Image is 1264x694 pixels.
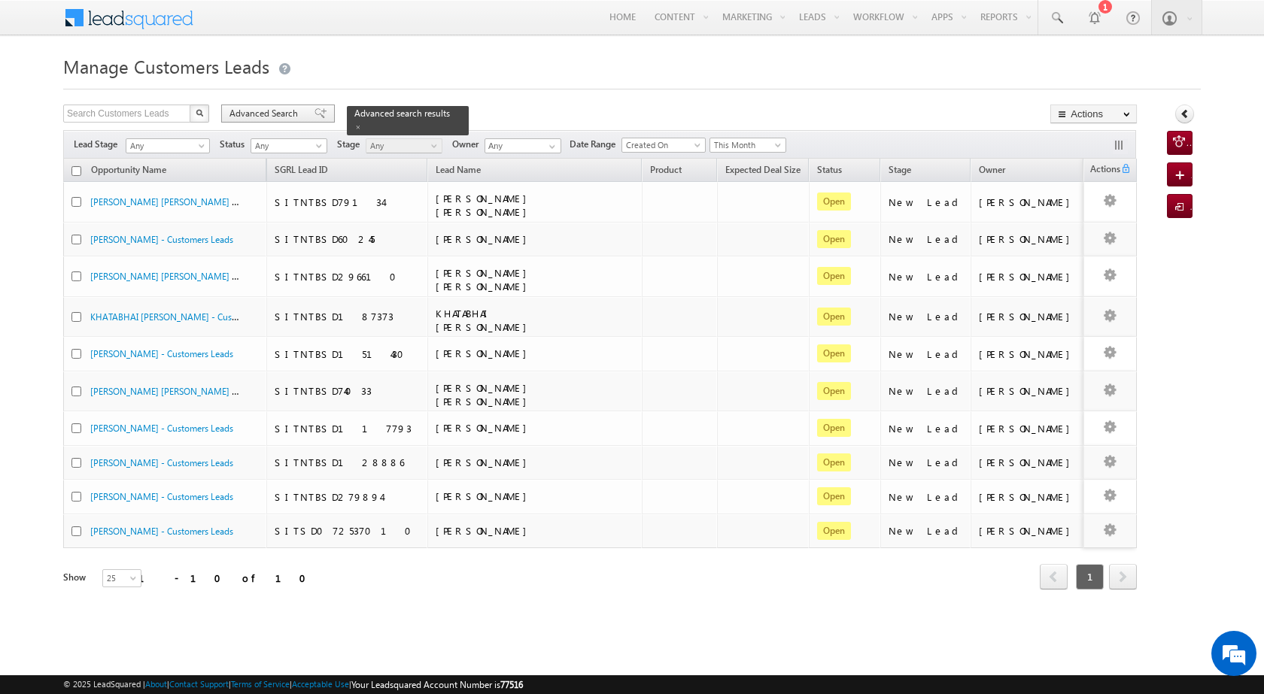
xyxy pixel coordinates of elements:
span: Owner [452,138,485,151]
div: New Lead [889,384,964,398]
a: Terms of Service [231,679,290,689]
span: Open [817,487,851,505]
img: d_60004797649_company_0_60004797649 [26,79,63,98]
a: Status [810,162,849,181]
div: SITNTBSD128886 [275,456,421,469]
div: SITSD072537010 [275,524,421,538]
span: Stage [889,164,911,175]
span: KHATABHAI [PERSON_NAME] [436,307,534,333]
span: Stage [337,138,366,151]
textarea: Type your message and hit 'Enter' [20,139,275,450]
a: Contact Support [169,679,229,689]
div: [PERSON_NAME] [979,347,1077,361]
a: prev [1040,565,1068,589]
div: New Lead [889,422,964,435]
a: SGRL Lead ID [267,162,336,181]
span: Open [817,522,851,540]
a: [PERSON_NAME] - Customers Leads [90,491,233,502]
span: prev [1040,564,1068,589]
span: Advanced Search [229,107,302,120]
a: next [1109,565,1137,589]
span: Lead Stage [74,138,123,151]
a: [PERSON_NAME] [PERSON_NAME] - Customers Leads [90,384,304,397]
span: Advanced search results [354,108,450,119]
span: [PERSON_NAME] [436,489,534,502]
div: SITNTBSD60245 [275,232,421,246]
div: Chat with us now [78,79,253,98]
span: Open [817,419,851,437]
span: Date Range [570,138,621,151]
span: [PERSON_NAME] [PERSON_NAME] [436,381,534,408]
div: SITNTBSD79134 [275,195,421,209]
a: [PERSON_NAME] [PERSON_NAME] - Customers Leads [90,269,304,282]
div: [PERSON_NAME] [979,422,1077,435]
span: Any [126,139,205,153]
a: 25 [102,569,141,587]
div: New Lead [889,232,964,246]
span: Actions [1084,161,1120,180]
span: next [1109,564,1137,589]
a: Any [251,138,327,153]
span: [PERSON_NAME] [PERSON_NAME] [436,266,534,292]
a: About [145,679,167,689]
a: Expected Deal Size [718,162,808,181]
div: [PERSON_NAME] [979,232,1077,246]
span: Open [817,230,851,248]
div: [PERSON_NAME] [979,195,1077,209]
div: [PERSON_NAME] [979,456,1077,469]
div: New Lead [889,310,964,323]
div: New Lead [889,270,964,283]
div: [PERSON_NAME] [979,384,1077,398]
span: Manage Customers Leads [63,54,269,78]
span: This Month [710,138,782,152]
span: Status [220,138,251,151]
span: Opportunity Name [91,164,166,175]
a: Show All Items [541,139,560,154]
a: Any [126,138,210,153]
span: [PERSON_NAME] [436,456,534,468]
span: Created On [622,138,700,152]
div: SITNTBSD117793 [275,422,421,435]
div: SITNTBSD74033 [275,384,421,398]
a: KHATABHAI [PERSON_NAME] - Customers Leads [90,310,284,323]
span: Open [817,267,851,285]
div: [PERSON_NAME] [979,524,1077,538]
a: Acceptable Use [292,679,349,689]
span: SGRL Lead ID [275,164,328,175]
div: SITNTBSD187373 [275,310,421,323]
a: [PERSON_NAME] - Customers Leads [90,457,233,468]
span: Expected Deal Size [725,164,801,175]
span: [PERSON_NAME] [436,347,534,359]
a: This Month [709,138,786,153]
div: SITNTBSD296610 [275,270,421,283]
span: 77516 [500,679,523,690]
em: Start Chat [205,463,273,483]
div: Show [63,571,90,584]
div: [PERSON_NAME] [979,310,1077,323]
input: Check all records [71,166,81,176]
div: New Lead [889,490,964,504]
a: [PERSON_NAME] - Customers Leads [90,526,233,537]
span: 1 [1076,564,1104,589]
span: Open [817,344,851,362]
span: Open [817,453,851,471]
div: New Lead [889,524,964,538]
div: [PERSON_NAME] [979,270,1077,283]
a: [PERSON_NAME] [PERSON_NAME] - Customers Leads [90,195,304,208]
input: Type to Search [485,138,561,153]
div: New Lead [889,456,964,469]
div: New Lead [889,195,964,209]
img: Search [196,109,203,117]
span: Open [817,382,851,400]
button: Actions [1050,105,1137,123]
a: [PERSON_NAME] - Customers Leads [90,348,233,359]
span: Open [817,308,851,326]
div: [PERSON_NAME] [979,490,1077,504]
span: [PERSON_NAME] [436,524,534,537]
a: [PERSON_NAME] - Customers Leads [90,234,233,245]
span: [PERSON_NAME] [436,232,534,245]
div: SITNTBSD279894 [275,490,421,504]
span: Your Leadsquared Account Number is [351,679,523,690]
span: 25 [103,571,143,585]
div: New Lead [889,347,964,361]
